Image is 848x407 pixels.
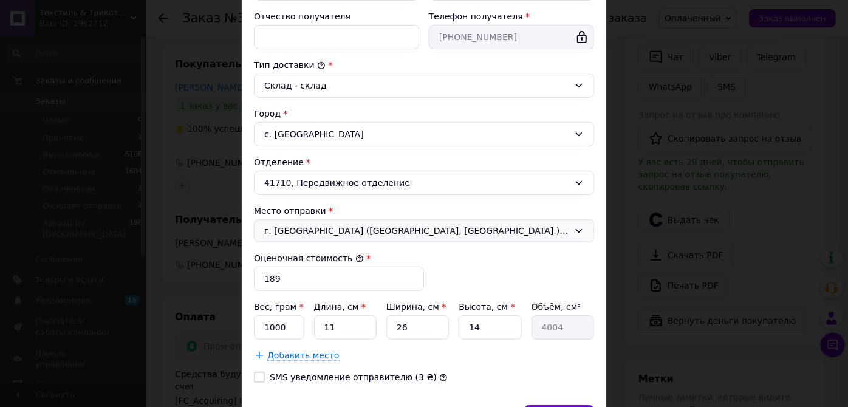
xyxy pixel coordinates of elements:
label: SMS уведомление отправителю (3 ₴) [270,372,437,382]
label: Телефон получателя [429,12,523,21]
div: Склад - склад [264,79,569,92]
div: Тип доставки [254,59,594,71]
div: Объём, см³ [532,301,594,313]
label: Вес, грам [254,302,304,312]
label: Высота, см [459,302,515,312]
div: Город [254,108,594,120]
span: Добавить место [267,351,340,361]
div: с. [GEOGRAPHIC_DATA] [254,122,594,146]
div: 41710, Передвижное отделение [254,171,594,195]
label: Ширина, см [386,302,446,312]
label: Оценочная стоимость [254,253,364,263]
div: Место отправки [254,205,594,217]
div: Отделение [254,156,594,168]
label: Отчество получателя [254,12,350,21]
span: г. [GEOGRAPHIC_DATA] ([GEOGRAPHIC_DATA], [GEOGRAPHIC_DATA].); 69005, просп. Соборний, 133 [264,225,569,237]
input: +380 [429,25,594,49]
label: Длина, см [314,302,366,312]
